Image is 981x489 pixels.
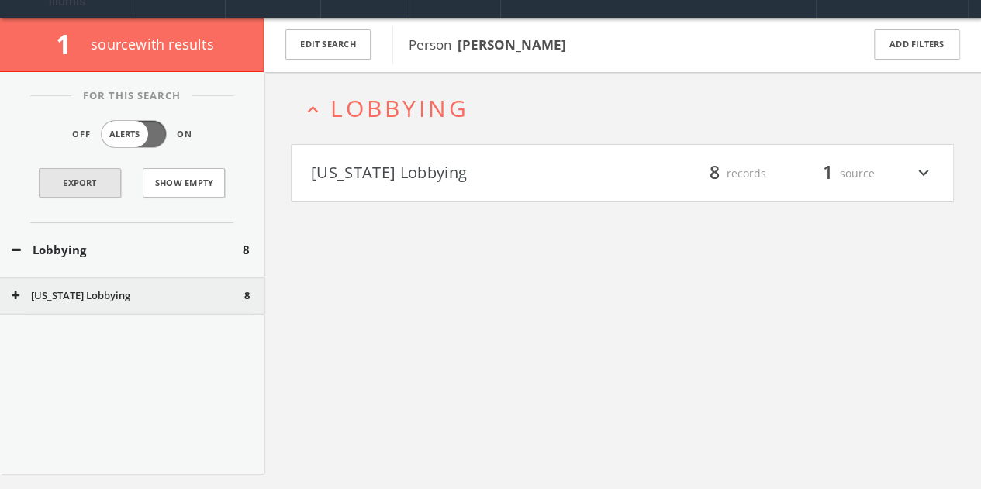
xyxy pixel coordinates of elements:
button: [US_STATE] Lobbying [12,288,244,304]
div: source [782,160,875,187]
span: On [177,128,192,141]
span: Lobbying [330,92,469,124]
button: expand_lessLobbying [302,95,954,121]
b: [PERSON_NAME] [458,36,566,53]
span: 1 [816,160,840,187]
button: Show Empty [143,168,225,198]
i: expand_less [302,99,323,120]
span: 8 [703,160,727,187]
span: source with results [91,35,214,53]
span: For This Search [71,88,192,104]
span: 8 [243,241,250,259]
i: expand_more [914,160,934,187]
button: [US_STATE] Lobbying [311,160,623,187]
button: Add Filters [874,29,959,60]
button: Edit Search [285,29,371,60]
span: 8 [244,288,250,304]
a: Export [39,168,121,198]
span: 1 [56,26,85,62]
span: Person [409,36,566,53]
div: records [673,160,766,187]
span: Off [72,128,91,141]
button: Lobbying [12,241,243,259]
